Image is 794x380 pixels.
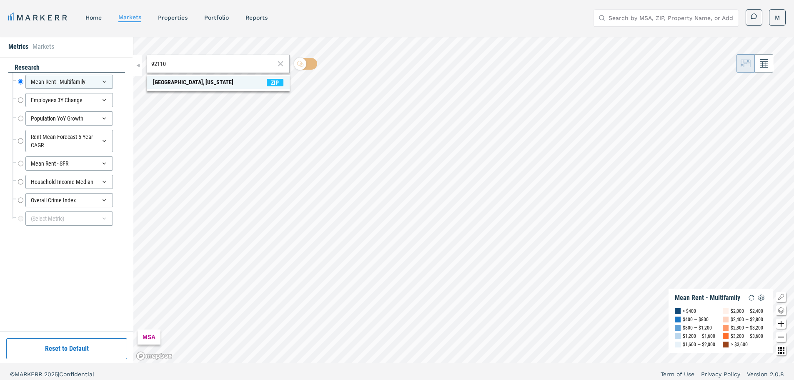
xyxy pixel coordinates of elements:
div: $400 — $800 [683,315,709,324]
button: Show/Hide Legend Map Button [776,292,786,302]
li: Markets [33,42,54,52]
span: ZIP [267,79,283,86]
a: properties [158,14,188,21]
a: reports [245,14,268,21]
input: Search by MSA or ZIP Code [151,60,275,68]
div: $1,200 — $1,600 [683,332,715,340]
div: $2,400 — $2,800 [731,315,763,324]
div: Household Income Median [25,175,113,189]
span: MARKERR [15,371,44,377]
div: $1,600 — $2,000 [683,340,715,349]
div: Mean Rent - Multifamily [675,294,740,302]
button: Zoom out map button [776,332,786,342]
a: markets [118,14,141,20]
div: $2,000 — $2,400 [731,307,763,315]
div: (Select Metric) [25,211,113,226]
div: Employees 3Y Change [25,93,113,107]
div: Rent Mean Forecast 5 Year CAGR [25,130,113,152]
a: Version 2.0.8 [747,370,784,378]
a: MARKERR [8,12,69,23]
div: > $3,600 [731,340,748,349]
button: Change style map button [776,305,786,315]
a: Term of Use [661,370,694,378]
div: Mean Rent - SFR [25,156,113,171]
button: Reset to Default [6,338,127,359]
a: Portfolio [204,14,229,21]
a: home [85,14,102,21]
span: Confidential [59,371,94,377]
div: research [8,63,125,73]
div: [GEOGRAPHIC_DATA], [US_STATE] [153,78,233,87]
button: M [769,9,786,26]
div: Mean Rent - Multifamily [25,75,113,89]
div: Population YoY Growth [25,111,113,126]
div: MSA [138,330,160,345]
canvas: Map [133,37,794,363]
span: © [10,371,15,377]
img: Settings [756,293,766,303]
a: Mapbox logo [136,351,173,361]
span: M [775,13,780,22]
div: Overall Crime Index [25,193,113,207]
div: $2,800 — $3,200 [731,324,763,332]
button: Zoom in map button [776,319,786,329]
li: Metrics [8,42,28,52]
span: Search Bar Suggestion Item: 92110, San Diego, California [147,76,290,89]
img: Reload Legend [746,293,756,303]
div: $800 — $1,200 [683,324,712,332]
a: Privacy Policy [701,370,740,378]
input: Search by MSA, ZIP, Property Name, or Address [609,10,734,26]
span: 2025 | [44,371,59,377]
div: $3,200 — $3,600 [731,332,763,340]
button: Other options map button [776,345,786,355]
div: < $400 [683,307,696,315]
